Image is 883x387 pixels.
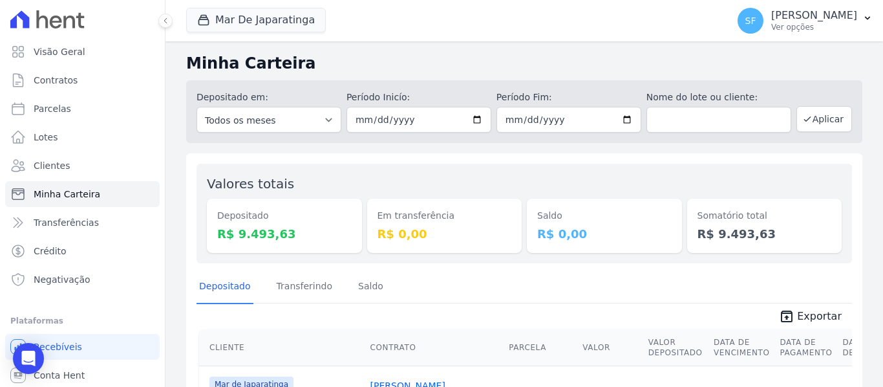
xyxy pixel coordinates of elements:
p: Ver opções [771,22,857,32]
th: Contrato [365,329,504,366]
dd: R$ 9.493,63 [217,225,352,243]
dt: Depositado [217,209,352,223]
dd: R$ 0,00 [537,225,672,243]
label: Depositado em: [197,92,268,102]
span: Contratos [34,74,78,87]
span: Visão Geral [34,45,85,58]
div: Plataformas [10,313,154,329]
a: Lotes [5,124,160,150]
dd: R$ 0,00 [378,225,512,243]
button: Aplicar [796,106,852,132]
a: Visão Geral [5,39,160,65]
a: unarchive Exportar [769,309,852,327]
dt: Saldo [537,209,672,223]
dd: R$ 9.493,63 [697,225,832,243]
a: Recebíveis [5,334,160,360]
th: Valor Depositado [643,329,708,366]
label: Valores totais [207,176,294,192]
span: Clientes [34,159,70,172]
a: Contratos [5,67,160,93]
a: Crédito [5,238,160,264]
div: Open Intercom Messenger [13,343,44,374]
span: Lotes [34,131,58,144]
th: Data de Vencimento [708,329,774,366]
button: Mar De Japaratinga [186,8,326,32]
a: Clientes [5,153,160,179]
i: unarchive [779,309,794,324]
label: Nome do lote ou cliente: [646,91,791,104]
a: Transferências [5,210,160,236]
label: Período Inicío: [346,91,491,104]
span: Transferências [34,216,99,229]
a: Transferindo [274,271,335,304]
span: Negativação [34,273,90,286]
span: Minha Carteira [34,188,100,201]
a: Negativação [5,267,160,293]
th: Valor [577,329,643,366]
span: SF [745,16,756,25]
a: Depositado [197,271,253,304]
span: Crédito [34,245,67,258]
th: Parcela [504,329,577,366]
a: Parcelas [5,96,160,122]
dt: Em transferência [378,209,512,223]
dt: Somatório total [697,209,832,223]
h2: Minha Carteira [186,52,862,75]
p: [PERSON_NAME] [771,9,857,22]
span: Recebíveis [34,340,82,353]
th: Cliente [199,329,365,366]
button: SF [PERSON_NAME] Ver opções [727,3,883,39]
span: Parcelas [34,102,71,115]
th: Data de Pagamento [774,329,837,366]
label: Período Fim: [496,91,641,104]
a: Saldo [356,271,386,304]
span: Exportar [797,309,842,324]
span: Conta Hent [34,369,85,382]
a: Minha Carteira [5,181,160,207]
